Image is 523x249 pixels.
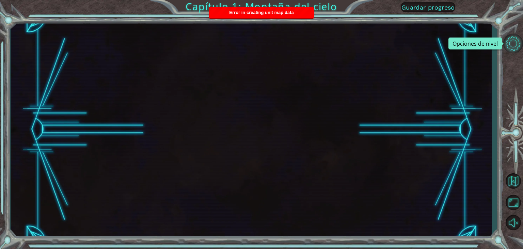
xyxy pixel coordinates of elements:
[503,193,523,211] button: Maximizar navegador
[401,2,455,12] button: Guardar progreso
[503,214,523,232] button: Sonido encendido
[503,171,523,191] button: Volver al mapa
[503,34,523,53] button: Opciones de nivel
[401,4,455,11] span: Guardar progreso
[448,38,502,49] div: Opciones de nivel
[503,170,523,192] a: Volver al mapa
[229,10,294,15] span: Error in creating unit map data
